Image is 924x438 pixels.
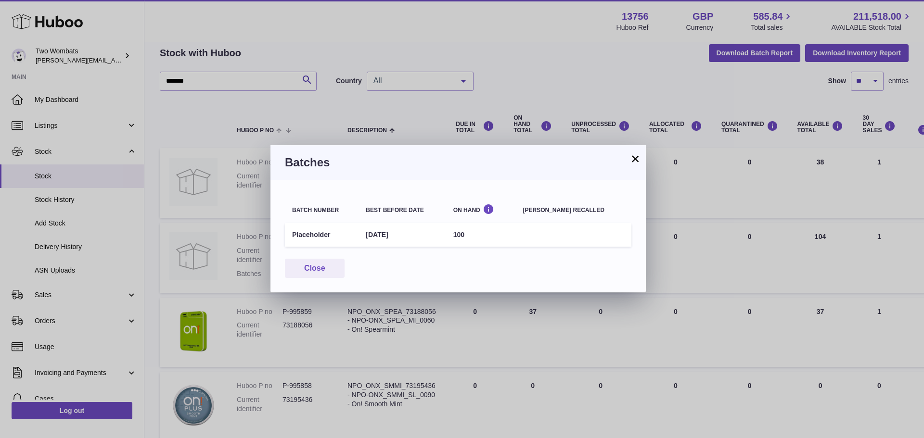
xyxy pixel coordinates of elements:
[285,259,345,278] button: Close
[629,153,641,164] button: ×
[523,207,624,213] div: [PERSON_NAME] recalled
[359,223,446,247] td: [DATE]
[366,207,438,213] div: Best before date
[453,204,509,213] div: On Hand
[446,223,516,247] td: 100
[285,155,631,170] h3: Batches
[285,223,359,247] td: Placeholder
[292,207,351,213] div: Batch number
